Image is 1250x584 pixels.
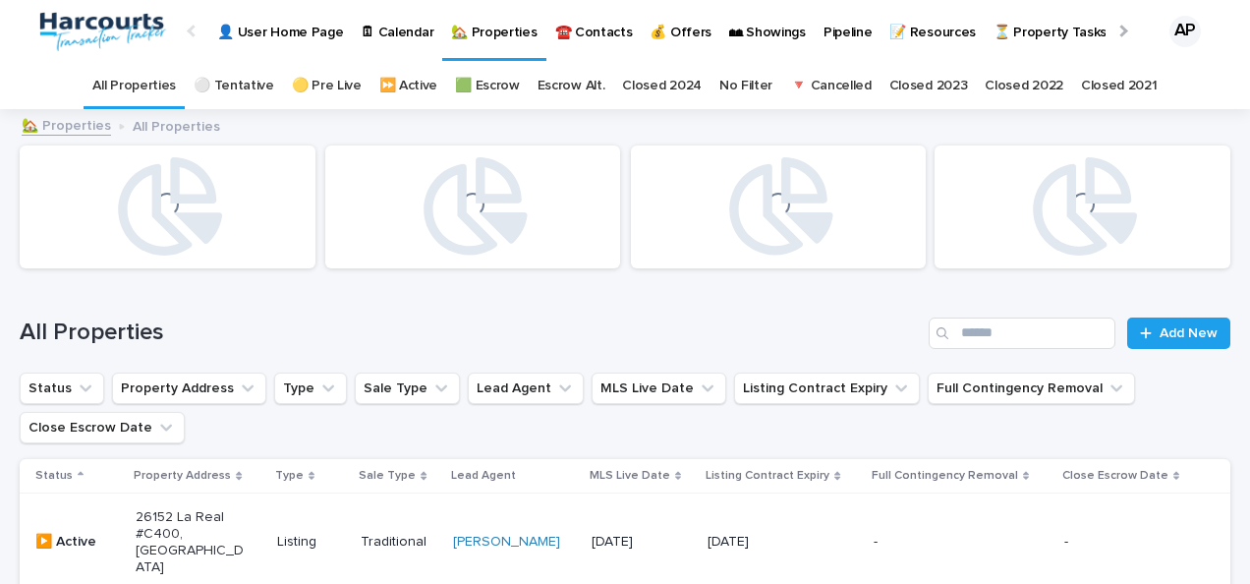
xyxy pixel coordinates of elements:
input: Search [929,318,1115,349]
p: Lead Agent [451,465,516,487]
p: Close Escrow Date [1062,465,1168,487]
a: 🟡 Pre Live [292,63,362,109]
p: - [1064,534,1173,551]
p: Listing [277,534,346,551]
button: Close Escrow Date [20,412,185,443]
p: Listing Contract Expiry [706,465,829,487]
button: Sale Type [355,373,460,404]
a: [PERSON_NAME] [453,534,560,551]
a: All Properties [92,63,176,109]
img: aRr5UT5PQeWb03tlxx4P [39,12,167,51]
p: Status [35,465,73,487]
a: Closed 2021 [1081,63,1158,109]
a: 🟩 Escrow [455,63,520,109]
button: MLS Live Date [592,373,726,404]
div: AP [1169,16,1201,47]
a: Closed 2023 [889,63,968,109]
button: Full Contingency Removal [928,373,1135,404]
span: Add New [1160,326,1218,340]
p: All Properties [133,114,220,136]
p: ▶️ Active [35,534,120,551]
a: Closed 2022 [985,63,1063,109]
p: Type [275,465,304,487]
button: Status [20,373,104,404]
p: Full Contingency Removal [872,465,1018,487]
p: Sale Type [359,465,416,487]
button: Type [274,373,347,404]
button: Lead Agent [468,373,584,404]
p: 26152 La Real #C400, [GEOGRAPHIC_DATA] [136,509,245,575]
a: No Filter [719,63,772,109]
p: [DATE] [708,534,817,551]
a: Closed 2024 [622,63,702,109]
p: - [874,534,983,551]
p: Property Address [134,465,231,487]
p: [DATE] [592,534,693,551]
a: Add New [1127,318,1230,349]
button: Listing Contract Expiry [734,373,920,404]
h1: All Properties [20,319,921,347]
p: MLS Live Date [590,465,670,487]
a: ⏩ Active [379,63,438,109]
a: ⚪️ Tentative [194,63,274,109]
button: Property Address [112,373,266,404]
a: 🔻 Cancelled [790,63,872,109]
a: 🏡 Properties [22,113,111,136]
p: Traditional [361,534,437,551]
a: Escrow Alt. [538,63,605,109]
